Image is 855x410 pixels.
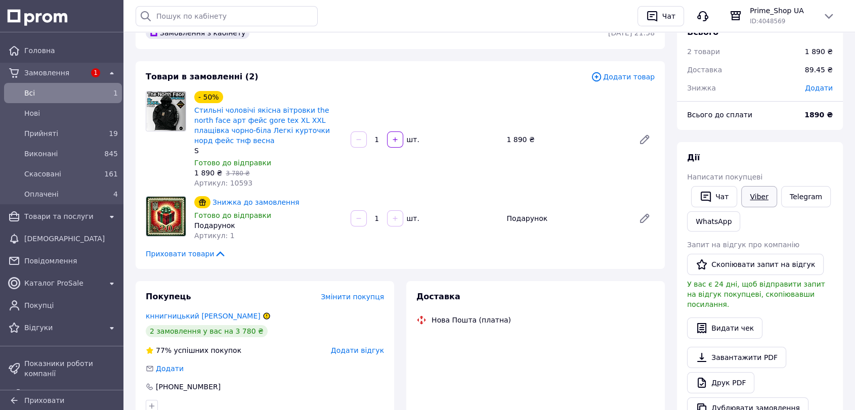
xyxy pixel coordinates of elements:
[799,59,839,81] div: 89.45 ₴
[687,347,786,368] a: Завантажити PDF
[194,146,343,156] div: S
[24,323,102,333] span: Відгуки
[104,150,118,158] span: 845
[634,208,655,229] a: Редагувати
[687,84,716,92] span: Знижка
[805,47,833,57] div: 1 890 ₴
[24,45,118,56] span: Головна
[687,317,762,339] button: Видати чек
[750,18,785,25] span: ID: 4048569
[146,325,268,337] div: 2 замовлення у вас на 3 780 ₴
[24,396,64,404] span: Приховати
[24,68,85,78] span: Замовлення
[416,292,460,301] span: Доставка
[156,346,172,354] span: 77%
[194,91,223,103] div: - 50%
[24,149,98,159] span: Виконані
[113,190,118,198] span: 4
[146,92,186,131] img: Стильні чоловічі якісна вітровки the north face арт фейс gore tex XL XXL плащівка чорно-біла Легк...
[24,108,118,118] span: Нові
[634,129,655,150] a: Редагувати
[687,48,720,56] span: 2 товари
[155,382,222,392] div: [PHONE_NUMBER]
[146,345,241,355] div: успішних покупок
[687,111,752,119] span: Всього до сплати
[146,27,249,39] div: Замовлення з кабінету
[331,346,384,354] span: Додати відгук
[24,278,102,288] span: Каталог ProSale
[194,106,330,145] a: Стильні чоловічі якісна вітровки the north face арт фейс gore tex XL XXL плащівка чорно-біла Легк...
[404,213,420,223] div: шт.
[404,134,420,145] div: шт.
[113,89,118,97] span: 1
[741,186,777,207] a: Viber
[146,249,226,259] span: Приховати товари
[212,198,300,206] a: Знижка до замовлення
[24,300,118,310] span: Покупці
[781,186,831,207] a: Telegram
[24,189,98,199] span: Оплачені
[109,129,118,138] span: 19
[687,254,824,275] button: Скопіювати запит на відгук
[194,179,252,187] span: Артикул: 10593
[104,170,118,178] span: 161
[24,256,118,266] span: Повідомлення
[194,169,222,177] span: 1 890 ₴
[687,280,825,308] span: У вас є 24 дні, щоб відправити запит на відгук покупцеві, скопіювавши посилання.
[194,211,271,219] span: Готово до відправки
[24,88,98,98] span: Всi
[136,6,318,26] input: Пошук по кабінету
[687,372,754,393] a: Друк PDF
[146,197,186,236] img: Знижка до замовлення
[156,365,184,373] span: Додати
[660,9,677,24] div: Чат
[805,84,833,92] span: Додати
[194,220,343,231] div: Подарунок
[24,211,102,221] span: Товари та послуги
[321,293,384,301] span: Змінити покупця
[502,132,630,147] div: 1 890 ₴
[91,68,100,77] span: 1
[687,153,700,162] span: Дії
[24,128,98,139] span: Прийняті
[24,358,118,379] span: Показники роботи компанії
[502,211,630,225] div: Подарунок
[146,292,191,301] span: Покупець
[637,6,684,26] button: Чат
[226,170,249,177] span: 3 780 ₴
[24,169,98,179] span: Скасовані
[687,66,722,74] span: Доставка
[146,72,259,81] span: Товари в замовленні (2)
[804,111,833,119] b: 1890 ₴
[194,159,271,167] span: Готово до відправки
[750,6,815,16] span: Prime_Shop UA
[687,173,762,181] span: Написати покупцеві
[24,234,118,244] span: [DEMOGRAPHIC_DATA]
[194,232,234,240] span: Артикул: 1
[687,211,740,232] a: WhatsApp
[591,71,655,82] span: Додати товар
[608,29,655,37] time: [DATE] 21:58
[146,312,261,320] a: кннигницький [PERSON_NAME]
[687,241,799,249] span: Запит на відгук про компанію
[429,315,514,325] div: Нова Пошта (платна)
[691,186,737,207] button: Чат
